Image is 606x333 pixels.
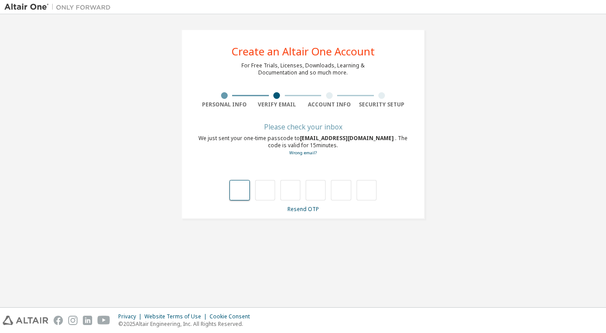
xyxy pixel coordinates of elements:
[287,205,319,213] a: Resend OTP
[97,316,110,325] img: youtube.svg
[83,316,92,325] img: linkedin.svg
[3,316,48,325] img: altair_logo.svg
[68,316,78,325] img: instagram.svg
[54,316,63,325] img: facebook.svg
[118,313,144,320] div: Privacy
[289,150,317,156] a: Go back to the registration form
[356,101,408,108] div: Security Setup
[198,124,408,129] div: Please check your inbox
[144,313,210,320] div: Website Terms of Use
[198,101,251,108] div: Personal Info
[118,320,255,328] p: © 2025 Altair Engineering, Inc. All Rights Reserved.
[241,62,365,76] div: For Free Trials, Licenses, Downloads, Learning & Documentation and so much more.
[251,101,303,108] div: Verify Email
[303,101,356,108] div: Account Info
[210,313,255,320] div: Cookie Consent
[300,134,395,142] span: [EMAIL_ADDRESS][DOMAIN_NAME]
[232,46,375,57] div: Create an Altair One Account
[198,135,408,157] div: We just sent your one-time passcode to . The code is valid for 15 minutes.
[4,3,115,12] img: Altair One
